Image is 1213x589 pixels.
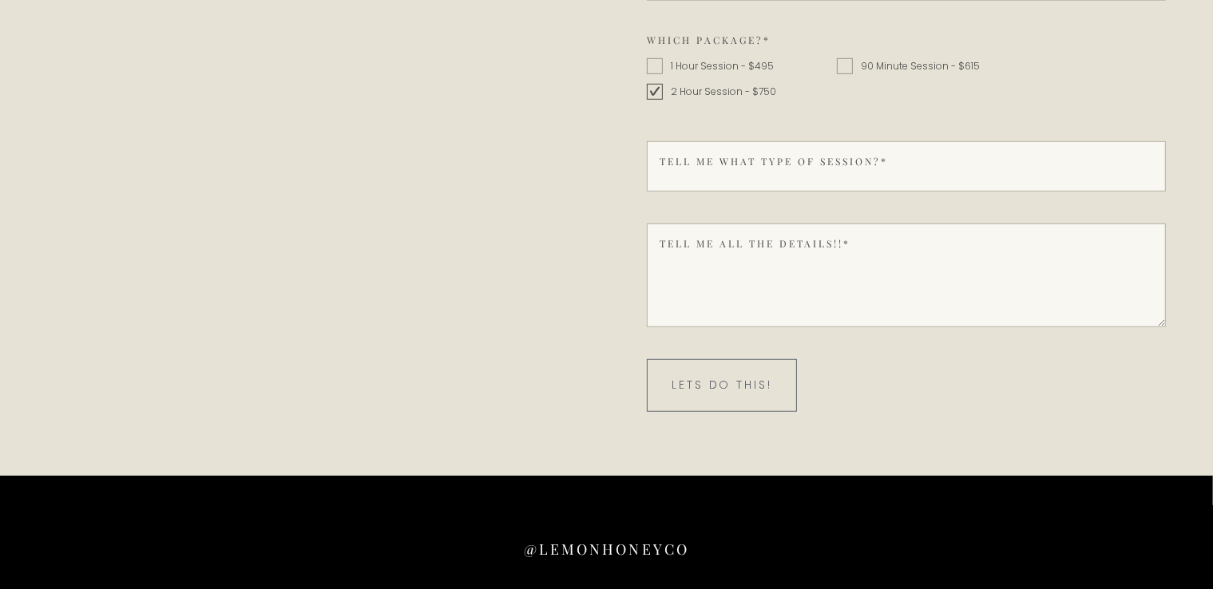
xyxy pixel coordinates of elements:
[524,540,689,559] h4: @lemonhoneyco
[672,377,772,393] span: Lets Do This!
[660,236,850,251] label: Tell me all the details!!
[647,33,1166,47] label: Which package?
[48,540,1166,566] a: @lemonhoneyco
[853,57,980,76] label: 90 Minute Session - $615
[663,82,776,101] label: 2 Hour Session - $750
[647,359,797,412] button: Lets Do This!
[663,57,774,76] label: 1 Hour Session - $495
[660,154,888,168] label: Tell me what type of session?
